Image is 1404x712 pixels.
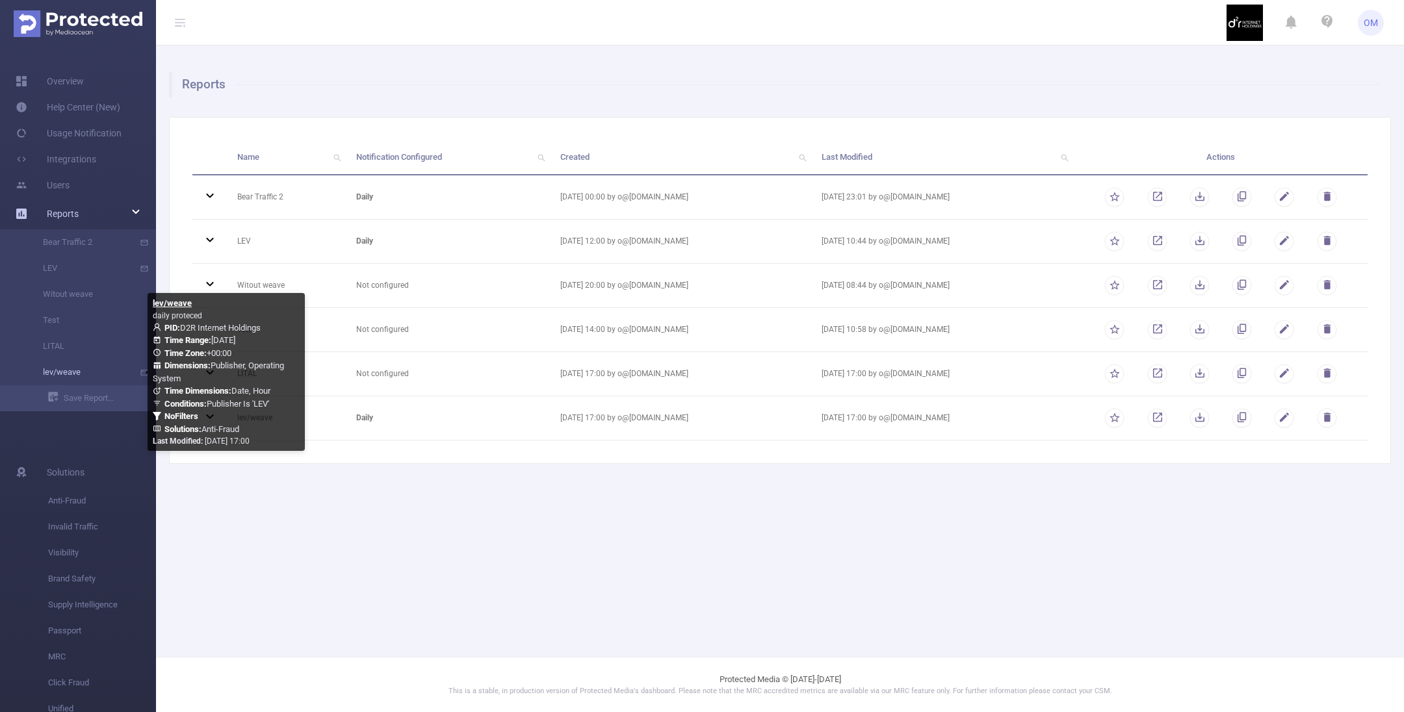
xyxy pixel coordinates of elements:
b: Solutions : [164,424,201,434]
b: daily [356,236,373,246]
i: icon: search [1056,140,1074,174]
span: Publisher, Operating System [153,361,284,383]
span: [DATE] 17:00 [153,437,250,446]
span: Date, Hour [164,386,270,396]
footer: Protected Media © [DATE]-[DATE] [156,657,1404,712]
td: LEV [227,220,346,264]
a: Integrations [16,146,96,172]
td: [DATE] 12:00 by o@[DOMAIN_NAME] [551,220,812,264]
h1: Reports [169,71,1380,97]
a: Test [26,307,140,333]
td: [DATE] 17:00 by o@[DOMAIN_NAME] [551,352,812,396]
b: lev/weave [153,298,192,308]
span: Solutions [47,459,84,485]
span: Supply Intelligence [48,592,156,618]
span: Brand Safety [48,566,156,592]
td: [DATE] 00:00 by o@[DOMAIN_NAME] [551,175,812,220]
b: Time Range: [164,335,211,345]
span: OM [1364,10,1378,36]
span: Name [237,152,259,162]
td: Not configured [346,352,551,396]
b: Dimensions : [164,361,211,370]
a: Help Center (New) [16,94,120,120]
td: [DATE] 10:44 by o@[DOMAIN_NAME] [812,220,1074,264]
b: Conditions : [164,399,207,409]
span: Anti-Fraud [164,424,239,434]
a: Overview [16,68,84,94]
td: [DATE] 17:00 by o@[DOMAIN_NAME] [812,396,1074,440]
img: Protected Media [14,10,142,37]
span: Visibility [48,540,156,566]
span: MRC [48,644,156,670]
td: Witout weave [227,264,346,308]
a: Save Report... [48,385,156,411]
span: Passport [48,618,156,644]
b: Time Zone: [164,348,207,358]
b: No Filters [164,411,198,421]
span: Notification Configured [356,152,442,162]
td: [DATE] 23:01 by o@[DOMAIN_NAME] [812,175,1074,220]
a: Usage Notification [16,120,122,146]
span: Click Fraud [48,670,156,696]
span: Publisher Is 'LEV' [164,399,269,409]
td: Not configured [346,264,551,308]
a: Reports [47,201,79,227]
td: Bear Traffic 2 [227,175,346,220]
td: [DATE] 17:00 by o@[DOMAIN_NAME] [551,396,812,440]
b: Last Modified: [153,437,203,446]
td: [DATE] 17:00 by o@[DOMAIN_NAME] [812,352,1074,396]
a: LEV [26,255,140,281]
span: Reports [47,209,79,219]
td: [DATE] 08:44 by o@[DOMAIN_NAME] [812,264,1074,308]
b: PID: [164,323,180,333]
td: [DATE] 10:58 by o@[DOMAIN_NAME] [812,308,1074,352]
b: Time Dimensions : [164,386,231,396]
a: LITAL [26,333,140,359]
a: Bear Traffic 2 [26,229,140,255]
i: icon: search [794,140,812,174]
span: Created [560,152,590,162]
span: Anti-Fraud [48,488,156,514]
span: Invalid Traffic [48,514,156,540]
i: icon: search [328,140,346,174]
span: Last Modified [822,152,872,162]
span: D2R Internet Holdings [DATE] +00:00 [153,323,284,434]
b: daily [356,192,373,201]
td: [DATE] 14:00 by o@[DOMAIN_NAME] [551,308,812,352]
i: icon: search [532,140,551,174]
td: Not configured [346,308,551,352]
i: icon: user [153,323,164,331]
a: lev/weave [26,359,140,385]
p: This is a stable, in production version of Protected Media's dashboard. Please note that the MRC ... [188,686,1371,697]
b: daily [356,413,373,422]
td: [DATE] 20:00 by o@[DOMAIN_NAME] [551,264,812,308]
a: Witout weave [26,281,140,307]
a: Users [16,172,70,198]
span: Actions [1206,152,1235,162]
span: daily proteced [153,311,202,320]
